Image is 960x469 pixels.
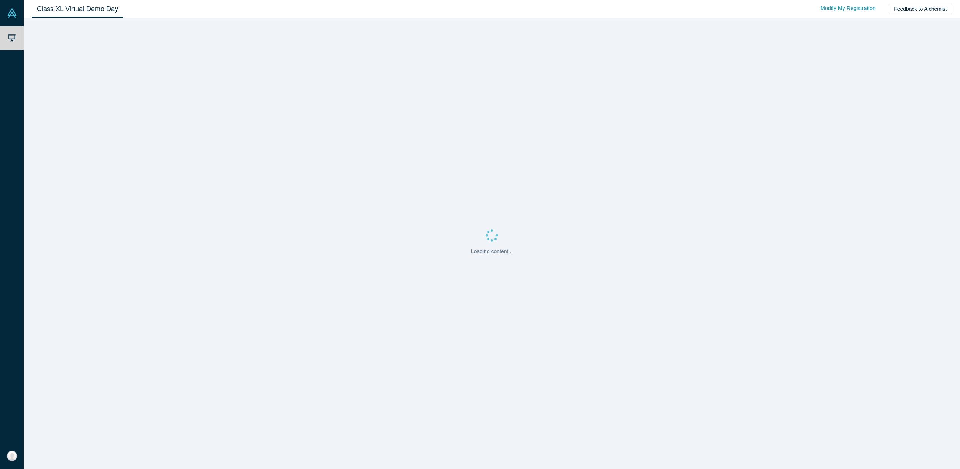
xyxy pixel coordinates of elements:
[31,0,123,18] a: Class XL Virtual Demo Day
[889,4,952,14] button: Feedback to Alchemist
[471,248,513,255] p: Loading content...
[813,2,883,15] a: Modify My Registration
[7,451,17,461] img: Myriam Joire's Account
[7,8,17,18] img: Alchemist Vault Logo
